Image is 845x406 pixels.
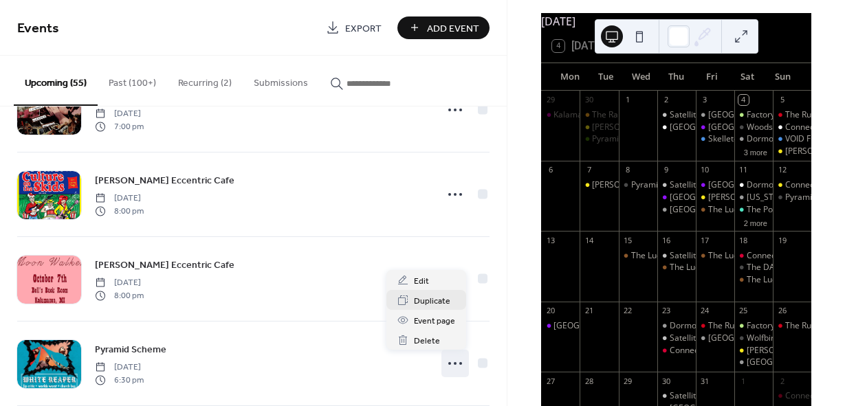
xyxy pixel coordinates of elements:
span: [DATE] [95,192,144,205]
div: 27 [545,376,556,386]
div: Kalamazoo Photo Collective Meetup [541,109,580,121]
div: Bell's Eccentric Cafe [696,192,734,203]
div: The Rabbithole [592,109,649,121]
span: [PERSON_NAME] Eccentric Cafe [95,174,234,188]
span: 6:30 pm [95,374,144,386]
div: [GEOGRAPHIC_DATA] [708,179,791,191]
div: Pyramid Scheme [619,179,657,191]
div: 26 [777,306,787,316]
div: 30 [661,376,672,386]
div: 29 [545,95,556,105]
span: [DATE] [95,108,144,120]
div: The Lucky Wolf [747,274,804,286]
div: [PERSON_NAME] Eccentric Cafe [592,179,714,191]
div: The RunOff [696,320,734,332]
span: 8:00 pm [95,289,144,302]
div: Satellite Records Open Mic [657,332,696,344]
div: Bell's Eccentric Cafe [580,122,618,133]
span: [DATE] [95,277,144,289]
div: The RunOff [708,320,751,332]
div: 19 [777,235,787,245]
div: 2 [661,95,672,105]
div: The Potato Sack [747,204,808,216]
div: [GEOGRAPHIC_DATA] [708,332,791,344]
div: Pyramid Scheme [773,192,811,203]
div: Dormouse Theater [657,204,696,216]
a: Pyramid Scheme [95,341,166,357]
div: Dormouse Theatre [696,332,734,344]
div: [GEOGRAPHIC_DATA] [708,109,791,121]
div: [GEOGRAPHIC_DATA] [747,357,830,368]
div: The Rabbithole [580,109,618,121]
button: Add Event [397,16,490,39]
div: 31 [700,376,710,386]
div: Pyramid Scheme [592,133,657,145]
div: 11 [738,165,749,175]
span: 7:00 pm [95,120,144,133]
div: Dormouse: Rad Riso Open Print [670,320,789,332]
div: [PERSON_NAME] Eccentric Cafe [708,192,830,203]
div: Fri [694,63,729,91]
div: [DATE] [541,13,811,30]
div: Satellite Records Open Mic [657,179,696,191]
div: The Lucky Wolf [631,250,688,262]
div: 1 [738,376,749,386]
button: 2 more [738,216,773,228]
div: Pyramid Scheme [580,133,618,145]
div: 7 [584,165,594,175]
div: [PERSON_NAME] Eccentric Cafe [592,122,714,133]
button: 3 more [738,146,773,157]
div: Skelletones [708,133,752,145]
div: Satellite Records Open Mic [670,109,772,121]
a: [PERSON_NAME] Eccentric Cafe [95,172,234,188]
div: Sun [765,63,800,91]
div: Bell's Eccentric Cafe [734,345,773,357]
div: The RunOff [773,109,811,121]
div: 3 [700,95,710,105]
div: Pyramid Scheme [631,179,696,191]
div: Dormouse Theatre [734,357,773,368]
div: 28 [584,376,594,386]
div: [GEOGRAPHIC_DATA] [670,204,753,216]
span: Event page [414,314,455,328]
span: [DATE] [95,361,144,374]
div: The RunOff [785,109,828,121]
div: 16 [661,235,672,245]
div: 5 [777,95,787,105]
div: The Lucky Wolf [696,250,734,262]
div: [GEOGRAPHIC_DATA] [553,320,637,332]
div: Satellite Records Open Mic [657,390,696,402]
div: 21 [584,306,594,316]
button: Submissions [243,56,319,104]
div: The DAAC [747,262,786,273]
div: 15 [623,235,633,245]
div: The Lucky Wolf [734,274,773,286]
div: 2 [777,376,787,386]
div: The Lucky Wolf [657,262,696,273]
div: The Lucky Wolf [696,204,734,216]
div: [GEOGRAPHIC_DATA] [670,122,753,133]
div: Skelletones [696,133,734,145]
div: [GEOGRAPHIC_DATA] [708,122,791,133]
div: Satellite Records Open Mic [670,250,772,262]
div: Dormouse Theater: Kzoo Zine Fest [734,179,773,191]
div: The Lucky Wolf [708,204,765,216]
div: 25 [738,306,749,316]
div: Dormouse Theater [696,109,734,121]
div: 13 [545,235,556,245]
span: Export [345,21,382,36]
a: [PERSON_NAME] Eccentric Cafe [95,257,234,273]
div: Bell's Eccentric Cafe [773,146,811,157]
div: Satellite Records Open Mic [657,250,696,262]
div: Kalamazoo Photo Collective Meetup [553,109,691,121]
span: 8:00 pm [95,205,144,217]
div: Connecting Chords Fest (Downtown Public Library) [734,250,773,262]
div: 9 [661,165,672,175]
div: Satellite Records Open Mic [670,332,772,344]
span: Events [17,15,59,42]
div: Wolfbird House (St. Joseph) [734,332,773,344]
div: 1 [623,95,633,105]
div: Dormouse Theater [657,122,696,133]
div: 18 [738,235,749,245]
